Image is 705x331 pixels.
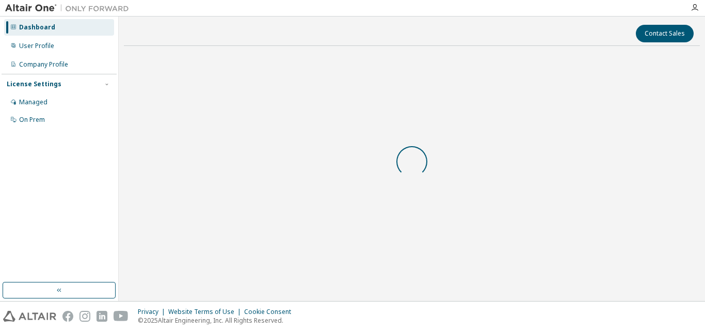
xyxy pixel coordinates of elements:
[138,316,297,325] p: © 2025 Altair Engineering, Inc. All Rights Reserved.
[19,23,55,31] div: Dashboard
[244,308,297,316] div: Cookie Consent
[19,116,45,124] div: On Prem
[19,60,68,69] div: Company Profile
[79,311,90,322] img: instagram.svg
[5,3,134,13] img: Altair One
[7,80,61,88] div: License Settings
[19,42,54,50] div: User Profile
[62,311,73,322] img: facebook.svg
[97,311,107,322] img: linkedin.svg
[138,308,168,316] div: Privacy
[168,308,244,316] div: Website Terms of Use
[19,98,47,106] div: Managed
[114,311,129,322] img: youtube.svg
[636,25,694,42] button: Contact Sales
[3,311,56,322] img: altair_logo.svg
